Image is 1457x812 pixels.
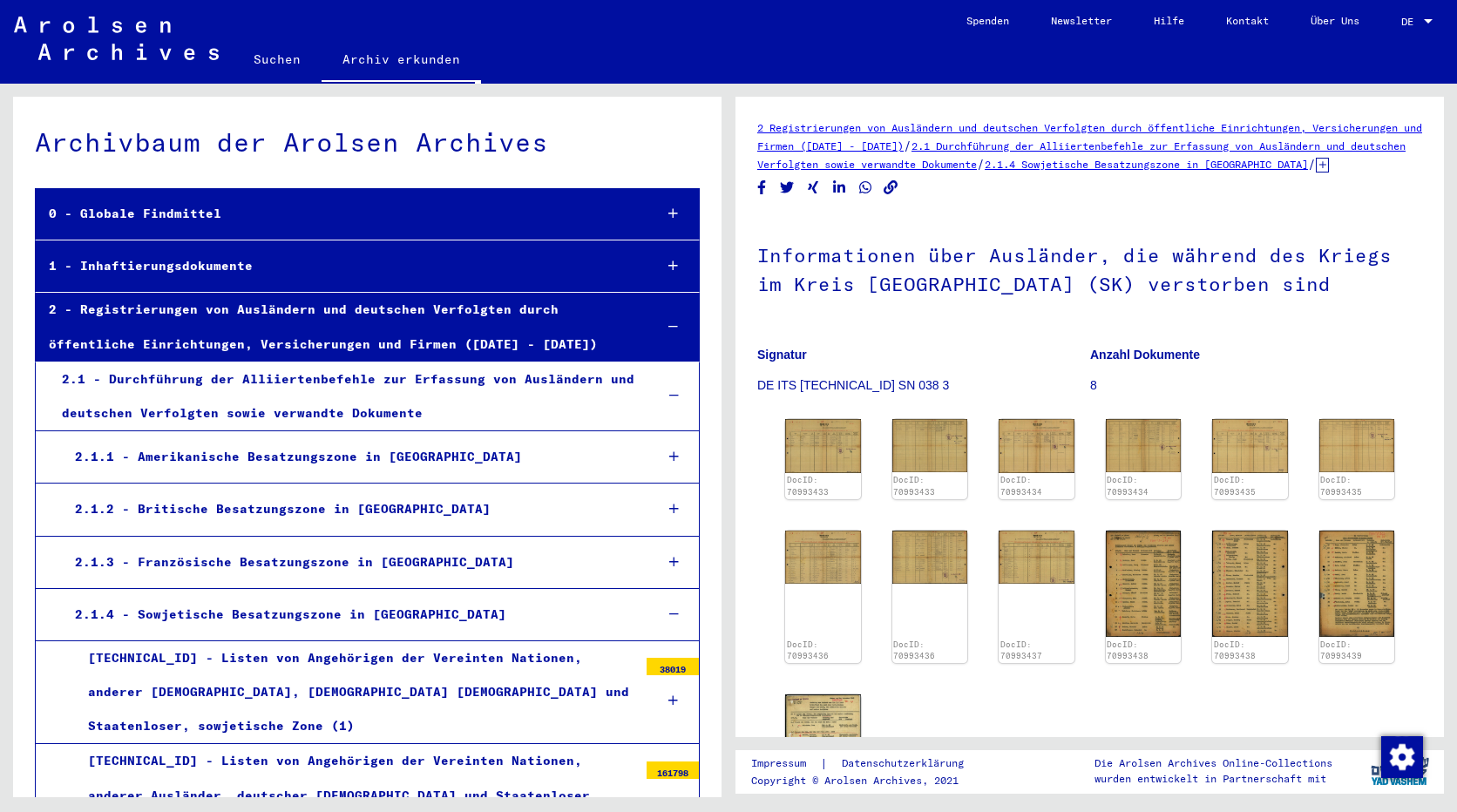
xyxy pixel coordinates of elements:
[1107,639,1149,661] a: DocID: 70993438
[322,38,481,84] a: Archiv erkunden
[753,177,771,199] button: Share on Facebook
[778,177,796,199] button: Share on Twitter
[1319,531,1395,637] img: 001.jpg
[647,658,699,675] div: 38019
[830,177,849,199] button: Share on LinkedIn
[785,694,861,800] img: 001.jpg
[757,215,1422,321] h1: Informationen über Ausländer, die während des Kriegs im Kreis [GEOGRAPHIC_DATA] (SK) verstorben sind
[999,531,1074,584] img: 001.jpg
[893,475,935,497] a: DocID: 70993433
[1106,419,1182,472] img: 002.jpg
[1094,771,1332,787] p: wurden entwickelt in Partnerschaft mit
[804,177,823,199] button: Share on Xing
[787,639,829,661] a: DocID: 70993436
[751,773,985,788] p: Copyright © Arolsen Archives, 2021
[14,17,219,60] img: Arolsen_neg.svg
[1367,749,1433,793] img: yv_logo.png
[1107,475,1149,497] a: DocID: 70993434
[751,754,820,773] a: Impressum
[1090,376,1422,395] p: 8
[1212,531,1288,637] img: 002.jpg
[892,531,968,584] img: 002.jpg
[75,641,638,744] div: [TECHNICAL_ID] - Listen von Angehörigen der Vereinten Nationen, anderer [DEMOGRAPHIC_DATA], [DEMO...
[62,492,640,526] div: 2.1.2 - Britische Besatzungszone in [GEOGRAPHIC_DATA]
[1320,639,1362,661] a: DocID: 70993439
[1320,475,1362,497] a: DocID: 70993435
[1090,348,1200,362] b: Anzahl Dokumente
[1094,755,1332,771] p: Die Arolsen Archives Online-Collections
[1212,419,1288,472] img: 001.jpg
[62,545,640,579] div: 2.1.3 - Französische Besatzungszone in [GEOGRAPHIC_DATA]
[1000,639,1042,661] a: DocID: 70993437
[647,761,699,779] div: 161798
[985,158,1308,171] a: 2.1.4 Sowjetische Besatzungszone in [GEOGRAPHIC_DATA]
[751,754,985,773] div: |
[757,121,1422,152] a: 2 Registrierungen von Ausländern und deutschen Verfolgten durch öffentliche Einrichtungen, Versic...
[1381,736,1423,778] img: Zustimmung ändern
[36,293,640,361] div: 2 - Registrierungen von Ausländern und deutschen Verfolgten durch öffentliche Einrichtungen, Vers...
[1214,475,1256,497] a: DocID: 70993435
[882,177,900,199] button: Copy link
[828,754,985,773] a: Datenschutzerklärung
[999,419,1074,472] img: 001.jpg
[49,362,640,430] div: 2.1 - Durchführung der Alliiertenbefehle zur Erfassung von Ausländern und deutschen Verfolgten so...
[785,419,861,472] img: 001.jpg
[1380,735,1422,777] div: Zustimmung ändern
[904,138,911,153] span: /
[62,440,640,474] div: 2.1.1 - Amerikanische Besatzungszone in [GEOGRAPHIC_DATA]
[1308,156,1316,172] span: /
[1214,639,1256,661] a: DocID: 70993438
[1106,531,1182,637] img: 001.jpg
[892,419,968,472] img: 002.jpg
[233,38,322,80] a: Suchen
[893,639,935,661] a: DocID: 70993436
[757,139,1406,171] a: 2.1 Durchführung der Alliiertenbefehle zur Erfassung von Ausländern und deutschen Verfolgten sowi...
[35,123,700,162] div: Archivbaum der Arolsen Archives
[977,156,985,172] span: /
[1319,419,1395,472] img: 002.jpg
[36,197,640,231] div: 0 - Globale Findmittel
[1000,475,1042,497] a: DocID: 70993434
[1401,16,1420,28] span: DE
[857,177,875,199] button: Share on WhatsApp
[785,531,861,584] img: 001.jpg
[62,598,640,632] div: 2.1.4 - Sowjetische Besatzungszone in [GEOGRAPHIC_DATA]
[787,475,829,497] a: DocID: 70993433
[757,376,1089,395] p: DE ITS [TECHNICAL_ID] SN 038 3
[36,249,640,283] div: 1 - Inhaftierungsdokumente
[757,348,807,362] b: Signatur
